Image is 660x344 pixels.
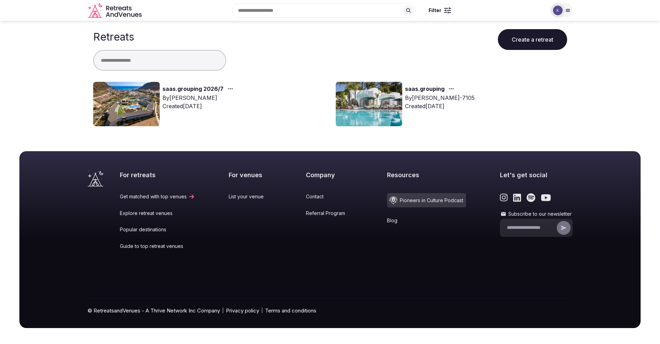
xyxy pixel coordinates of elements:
span: Filter [429,7,441,14]
a: Contact [306,193,353,200]
div: © RetreatsandVenues - A Thrive Network Inc Company [88,299,573,328]
div: By [PERSON_NAME] [162,94,236,102]
a: Referral Program [306,210,353,217]
a: Visit the homepage [88,3,143,18]
h1: Retreats [93,31,134,43]
img: karen-7105 [553,6,563,15]
a: Blog [387,217,466,224]
a: Link to the retreats and venues LinkedIn page [513,193,521,202]
div: Created [DATE] [405,102,475,110]
a: Link to the retreats and venues Instagram page [500,193,508,202]
a: List your venue [229,193,272,200]
a: saas.grouping [405,85,445,94]
a: Visit the homepage [88,171,103,187]
h2: Let's get social [500,171,573,179]
a: Link to the retreats and venues Spotify page [527,193,535,202]
div: Created [DATE] [162,102,236,110]
a: Terms and conditions [265,307,316,314]
a: Pioneers in Culture Podcast [387,193,466,207]
a: saas.grouping 2026/7 [162,85,223,94]
div: By [PERSON_NAME]-7105 [405,94,475,102]
a: Link to the retreats and venues Youtube page [541,193,551,202]
a: Popular destinations [120,226,195,233]
a: Privacy policy [226,307,259,314]
a: Guide to top retreat venues [120,243,195,250]
label: Subscribe to our newsletter [500,210,573,217]
h2: Resources [387,171,466,179]
img: Top retreat image for the retreat: saas.grouping [336,82,402,126]
img: Top retreat image for the retreat: saas.grouping 2026/7 [93,82,160,126]
svg: Retreats and Venues company logo [88,3,143,18]
a: Explore retreat venues [120,210,195,217]
h2: For retreats [120,171,195,179]
button: Create a retreat [498,29,567,50]
h2: Company [306,171,353,179]
a: Get matched with top venues [120,193,195,200]
h2: For venues [229,171,272,179]
button: Filter [424,4,456,17]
